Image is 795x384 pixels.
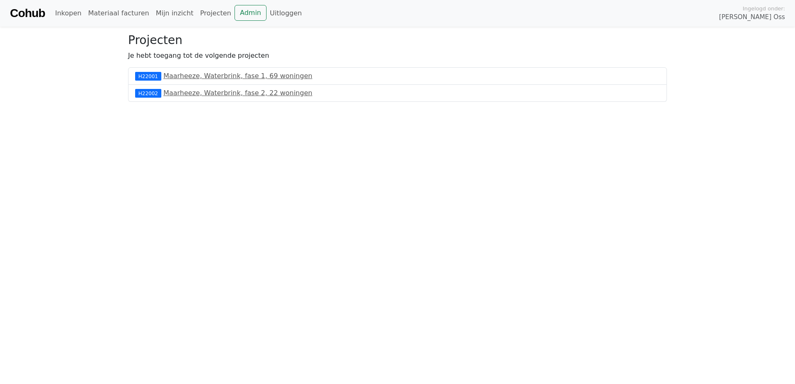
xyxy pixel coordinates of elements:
a: Inkopen [52,5,84,22]
a: Admin [235,5,267,21]
a: Materiaal facturen [85,5,153,22]
a: Uitloggen [267,5,305,22]
span: Ingelogd onder: [743,5,785,12]
h3: Projecten [128,33,667,47]
span: [PERSON_NAME] Oss [719,12,785,22]
a: Projecten [197,5,235,22]
a: Maarheeze, Waterbrink, fase 2, 22 woningen [163,89,312,97]
div: H22002 [135,89,161,97]
a: Cohub [10,3,45,23]
p: Je hebt toegang tot de volgende projecten [128,51,667,61]
div: H22001 [135,72,161,80]
a: Mijn inzicht [153,5,197,22]
a: Maarheeze, Waterbrink, fase 1, 69 woningen [163,72,312,80]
